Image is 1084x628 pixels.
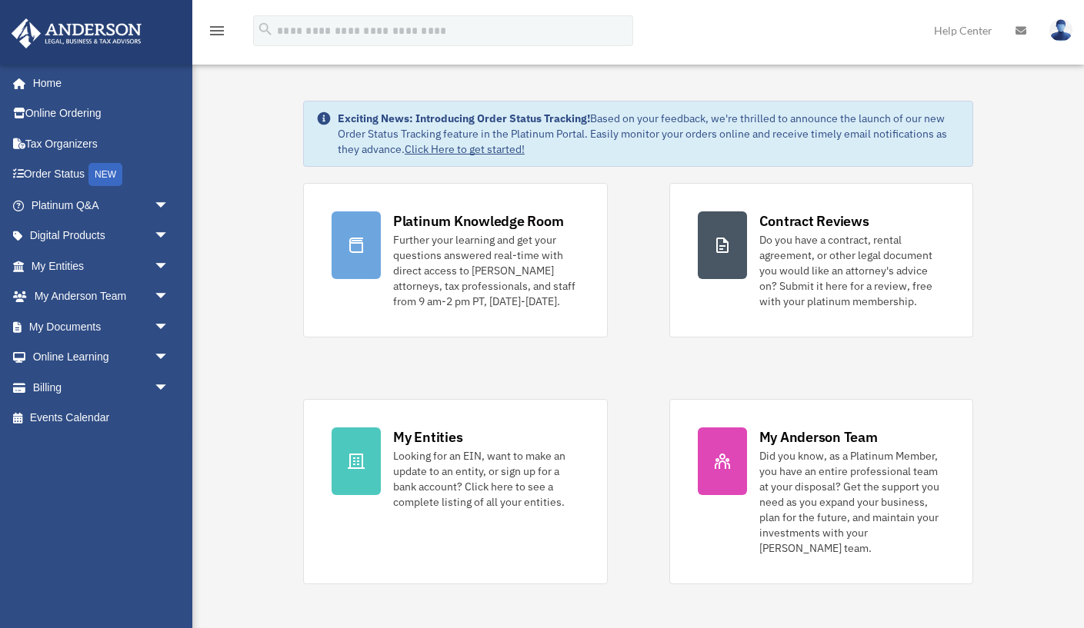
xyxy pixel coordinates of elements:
div: Contract Reviews [759,211,869,231]
a: menu [208,27,226,40]
a: Online Learningarrow_drop_down [11,342,192,373]
div: Looking for an EIN, want to make an update to an entity, or sign up for a bank account? Click her... [393,448,579,510]
div: Based on your feedback, we're thrilled to announce the launch of our new Order Status Tracking fe... [338,111,960,157]
a: Platinum Q&Aarrow_drop_down [11,190,192,221]
img: Anderson Advisors Platinum Portal [7,18,146,48]
a: Tax Organizers [11,128,192,159]
a: My Anderson Team Did you know, as a Platinum Member, you have an entire professional team at your... [669,399,974,584]
a: Digital Productsarrow_drop_down [11,221,192,251]
a: Order StatusNEW [11,159,192,191]
span: arrow_drop_down [154,372,185,404]
span: arrow_drop_down [154,221,185,252]
div: NEW [88,163,122,186]
a: Platinum Knowledge Room Further your learning and get your questions answered real-time with dire... [303,183,608,337]
a: My Anderson Teamarrow_drop_down [11,281,192,312]
a: Click Here to get started! [405,142,525,156]
i: search [257,21,274,38]
span: arrow_drop_down [154,190,185,221]
strong: Exciting News: Introducing Order Status Tracking! [338,111,590,125]
a: Billingarrow_drop_down [11,372,192,403]
span: arrow_drop_down [154,281,185,313]
div: My Anderson Team [759,427,878,447]
a: Events Calendar [11,403,192,434]
div: Platinum Knowledge Room [393,211,564,231]
a: Contract Reviews Do you have a contract, rental agreement, or other legal document you would like... [669,183,974,337]
a: My Documentsarrow_drop_down [11,311,192,342]
i: menu [208,22,226,40]
a: Online Ordering [11,98,192,129]
span: arrow_drop_down [154,342,185,374]
a: My Entitiesarrow_drop_down [11,251,192,281]
span: arrow_drop_down [154,311,185,343]
div: Further your learning and get your questions answered real-time with direct access to [PERSON_NAM... [393,232,579,309]
div: My Entities [393,427,462,447]
a: My Entities Looking for an EIN, want to make an update to an entity, or sign up for a bank accoun... [303,399,608,584]
div: Do you have a contract, rental agreement, or other legal document you would like an attorney's ad... [759,232,946,309]
a: Home [11,68,185,98]
span: arrow_drop_down [154,251,185,282]
img: User Pic [1049,19,1072,42]
div: Did you know, as a Platinum Member, you have an entire professional team at your disposal? Get th... [759,448,946,556]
